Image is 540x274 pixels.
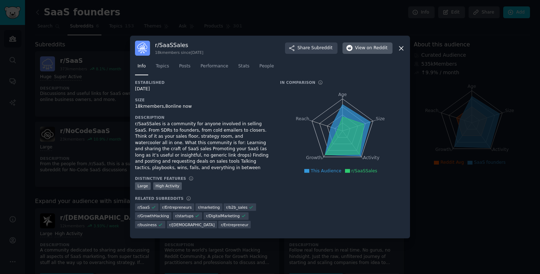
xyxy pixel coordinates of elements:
[179,63,190,70] span: Posts
[135,86,270,92] div: [DATE]
[135,61,148,75] a: Info
[153,61,171,75] a: Topics
[135,97,270,102] h3: Size
[226,205,247,210] span: r/ b2b_sales
[338,92,347,97] tspan: Age
[285,42,337,54] button: ShareSubreddit
[135,121,270,171] div: r/SaaSSales is a community for anyone involved in selling SaaS. From SDRs to founders, from cold ...
[238,63,249,70] span: Stats
[311,45,332,51] span: Subreddit
[169,222,215,227] span: r/ [DEMOGRAPHIC_DATA]
[296,116,309,121] tspan: Reach
[342,42,392,54] button: Viewon Reddit
[155,50,203,55] div: 18k members since [DATE]
[135,176,186,181] h3: Distinctive Features
[135,41,150,56] img: SaaSSales
[280,80,315,85] h3: In Comparison
[135,115,270,120] h3: Description
[153,182,182,190] div: High Activity
[363,155,380,160] tspan: Activity
[257,61,276,75] a: People
[175,213,194,218] span: r/ startups
[355,45,387,51] span: View
[221,222,248,227] span: r/ Entrepreneur
[236,61,252,75] a: Stats
[198,205,220,210] span: r/ marketing
[137,222,157,227] span: r/ business
[259,63,274,70] span: People
[137,205,150,210] span: r/ SaaS
[135,80,270,85] h3: Established
[176,61,193,75] a: Posts
[206,213,240,218] span: r/ DigitalMarketing
[137,213,169,218] span: r/ GrowthHacking
[137,63,146,70] span: Info
[311,168,341,173] span: This Audience
[306,155,322,160] tspan: Growth
[297,45,332,51] span: Share
[156,63,169,70] span: Topics
[135,182,151,190] div: Large
[351,168,377,173] span: r/SaaSSales
[155,41,203,49] h3: r/ SaaSSales
[198,61,231,75] a: Performance
[376,116,385,121] tspan: Size
[200,63,228,70] span: Performance
[367,45,387,51] span: on Reddit
[162,205,192,210] span: r/ Entrepreneurs
[135,103,270,110] div: 18k members, 8 online now
[135,196,184,201] h3: Related Subreddits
